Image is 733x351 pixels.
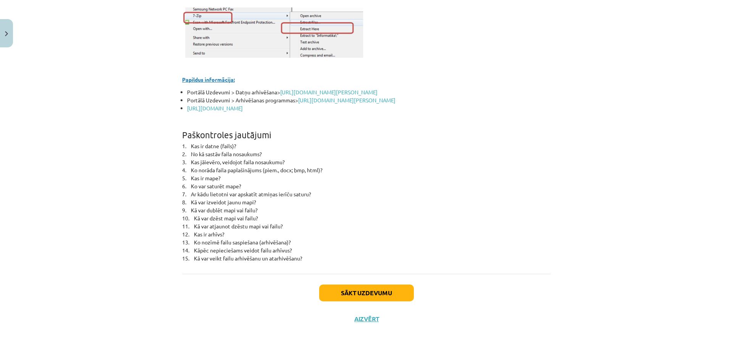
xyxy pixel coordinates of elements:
strong: Papildus informācija: [182,76,235,83]
a: [URL][DOMAIN_NAME] [187,105,243,112]
p: 1. Kas ir datne (fails)? 2. No kā sastāv faila nosaukums? 3. Kas jāievēro, veidojot faila nosauku... [182,142,551,262]
img: icon-close-lesson-0947bae3869378f0d4975bcd49f059093ad1ed9edebbc8119c70593378902aed.svg [5,31,8,36]
li: Portālā Uzdevumi > Datņu arhivēšana> [187,88,551,96]
button: Sākt uzdevumu [319,285,414,301]
a: [URL][DOMAIN_NAME][PERSON_NAME] [280,89,378,95]
button: Aizvērt [352,315,381,323]
h1: Paškontroles jautājumi [182,116,551,140]
li: Portālā Uzdevumi > Arhivēšanas programmas> [187,96,551,104]
a: [URL][DOMAIN_NAME][PERSON_NAME] [298,97,396,104]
